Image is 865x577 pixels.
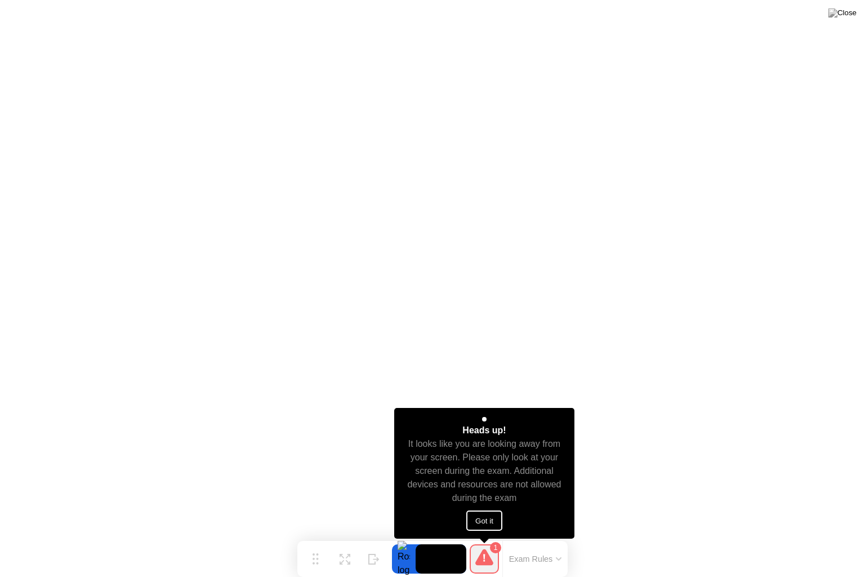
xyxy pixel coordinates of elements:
button: Exam Rules [506,554,565,564]
img: Close [828,8,857,17]
button: Got it [466,511,502,531]
div: 1 [490,542,501,553]
div: It looks like you are looking away from your screen. Please only look at your screen during the e... [404,437,565,505]
div: Heads up! [462,424,506,437]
